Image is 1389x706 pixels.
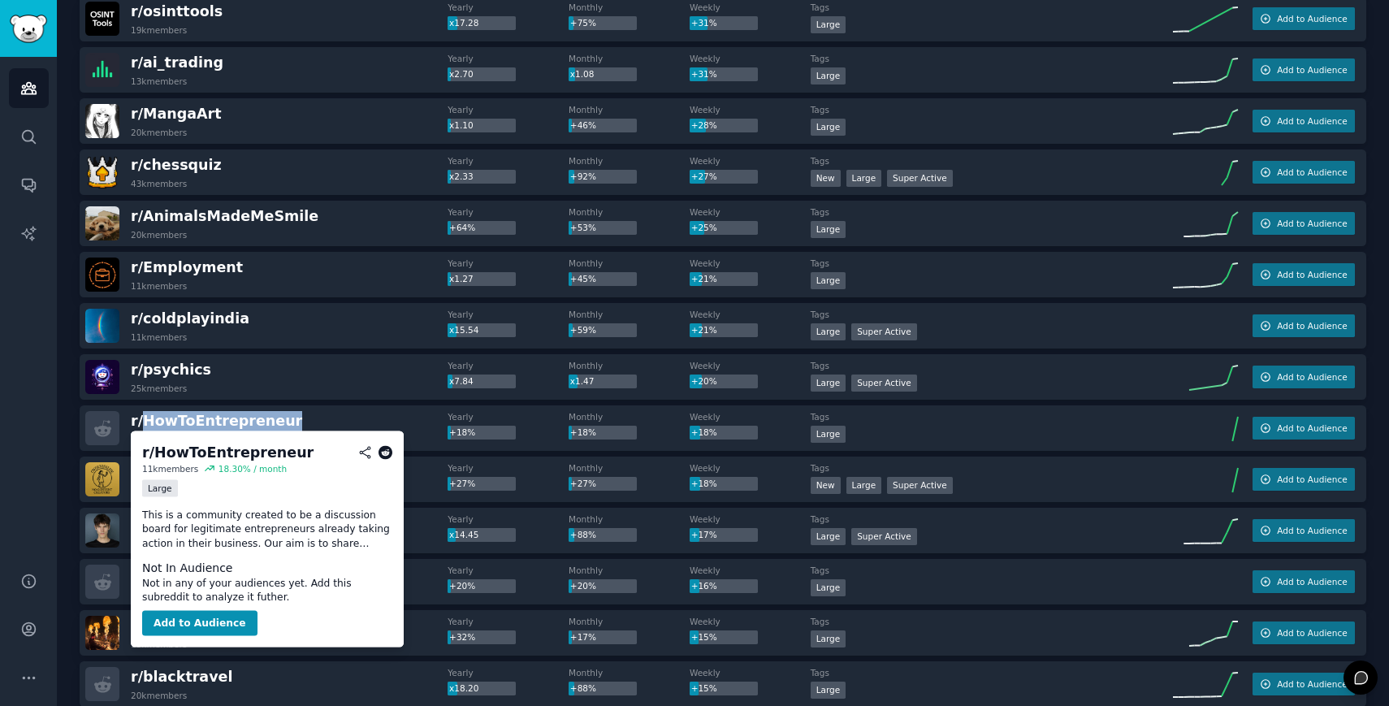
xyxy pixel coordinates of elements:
img: psychics [85,360,119,394]
img: AnimalsMadeMeSmile [85,206,119,240]
div: 11k members [131,331,187,343]
button: Add to Audience [1253,161,1355,184]
dt: Monthly [569,206,690,218]
dt: Monthly [569,565,690,576]
span: +18% [691,427,717,437]
button: Add to Audience [1253,519,1355,542]
dt: Yearly [448,206,569,218]
dt: Tags [811,309,1173,320]
button: Add to Audience [1253,212,1355,235]
span: +17% [691,530,717,539]
span: +18% [570,427,596,437]
span: r/ coldplayindia [131,310,249,327]
div: Large [811,67,846,84]
dt: Weekly [690,309,811,320]
span: x2.33 [449,171,474,181]
div: Large [846,477,882,494]
span: +88% [570,683,596,693]
span: x1.08 [570,69,595,79]
span: +27% [570,479,596,488]
span: +31% [691,18,717,28]
dt: Weekly [690,616,811,627]
button: Add to Audience [1253,7,1355,30]
span: x14.45 [449,530,478,539]
dt: Monthly [569,360,690,371]
dt: Tags [811,513,1173,525]
dt: Monthly [569,462,690,474]
dt: Not In Audience [142,559,392,576]
dt: Weekly [690,258,811,269]
div: r/ HowToEntrepreneur [142,443,314,463]
span: Add to Audience [1277,320,1347,331]
span: +21% [691,274,717,284]
span: r/ MangaArt [131,106,222,122]
span: Add to Audience [1277,627,1347,639]
dt: Weekly [690,411,811,422]
dt: Weekly [690,667,811,678]
span: +45% [570,274,596,284]
span: +31% [691,69,717,79]
dt: Monthly [569,309,690,320]
div: Large [811,16,846,33]
span: Add to Audience [1277,13,1347,24]
span: +15% [691,683,717,693]
div: Large [811,375,846,392]
span: +17% [570,632,596,642]
img: Over30Selfie [85,462,119,496]
span: r/ HowToEntrepreneur [131,413,302,429]
img: atlantaedm [85,616,119,650]
div: 19k members [131,24,187,36]
span: Add to Audience [1277,576,1347,587]
dt: Tags [811,360,1173,371]
span: Add to Audience [1277,115,1347,127]
button: Add to Audience [1253,673,1355,695]
span: +92% [570,171,596,181]
span: Add to Audience [1277,371,1347,383]
dt: Yearly [448,616,569,627]
button: Add to Audience [1253,570,1355,593]
span: +32% [449,632,475,642]
span: r/ psychics [131,362,211,378]
dt: Yearly [448,565,569,576]
button: Add to Audience [1253,417,1355,440]
img: Employment [85,258,119,292]
span: Add to Audience [1277,269,1347,280]
div: Large [811,630,846,648]
div: Super Active [851,528,917,545]
dt: Tags [811,616,1173,627]
img: Looksmaxx [85,513,119,548]
dt: Tags [811,565,1173,576]
div: Super Active [887,170,953,187]
dt: Yearly [448,513,569,525]
span: +16% [691,581,717,591]
dt: Monthly [569,53,690,64]
span: +20% [570,581,596,591]
dt: Monthly [569,104,690,115]
dd: Not in any of your audiences yet. Add this subreddit to analyze it futher. [142,576,392,604]
dt: Yearly [448,360,569,371]
dt: Monthly [569,667,690,678]
span: +20% [691,376,717,386]
dt: Tags [811,667,1173,678]
span: +28% [691,120,717,130]
span: +21% [691,325,717,335]
div: New [811,477,841,494]
span: x17.28 [449,18,478,28]
span: x1.27 [449,274,474,284]
dt: Monthly [569,411,690,422]
dt: Yearly [448,155,569,167]
dt: Tags [811,462,1173,474]
span: +59% [570,325,596,335]
div: 25k members [131,383,187,394]
div: Large [811,272,846,289]
dt: Yearly [448,667,569,678]
dt: Monthly [569,2,690,13]
dt: Yearly [448,411,569,422]
div: 20k members [131,127,187,138]
div: 43k members [131,178,187,189]
span: r/ blacktravel [131,669,232,685]
span: +27% [449,479,475,488]
div: Large [811,119,846,136]
div: 20k members [131,690,187,701]
dt: Weekly [690,53,811,64]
